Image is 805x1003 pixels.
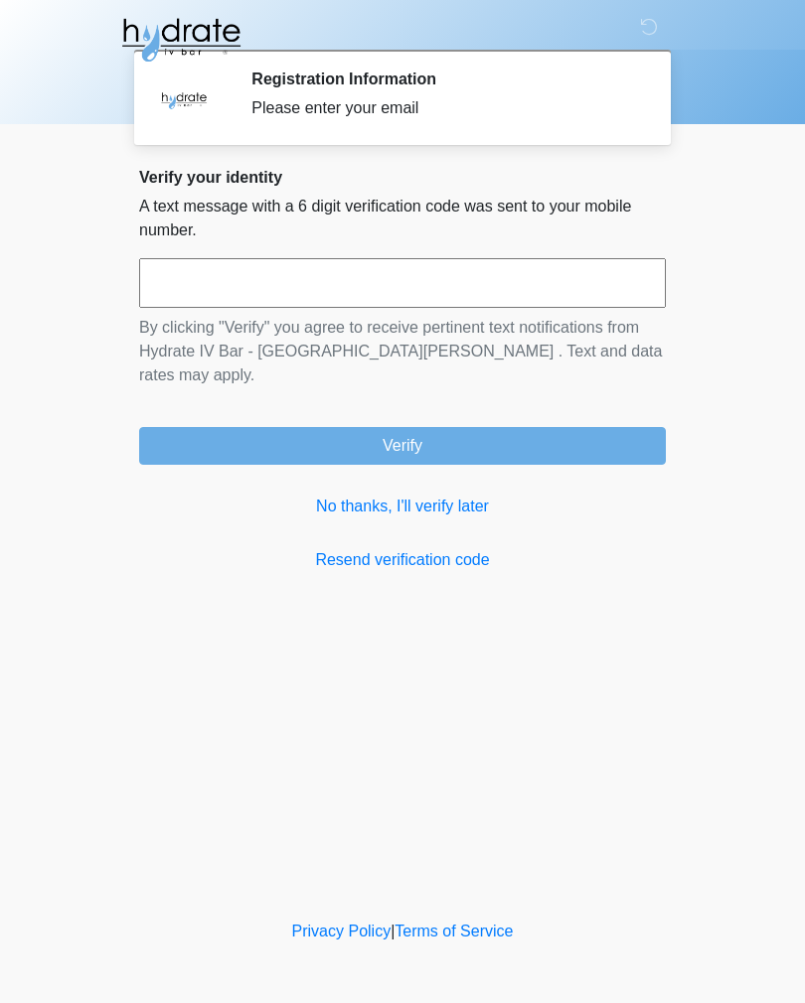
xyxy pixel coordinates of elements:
[251,96,636,120] div: Please enter your email
[139,195,666,242] p: A text message with a 6 digit verification code was sent to your mobile number.
[139,427,666,465] button: Verify
[395,923,513,939] a: Terms of Service
[119,15,242,65] img: Hydrate IV Bar - Fort Collins Logo
[154,70,214,129] img: Agent Avatar
[139,495,666,518] a: No thanks, I'll verify later
[391,923,395,939] a: |
[139,316,666,387] p: By clicking "Verify" you agree to receive pertinent text notifications from Hydrate IV Bar - [GEO...
[139,548,666,572] a: Resend verification code
[292,923,392,939] a: Privacy Policy
[139,168,666,187] h2: Verify your identity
